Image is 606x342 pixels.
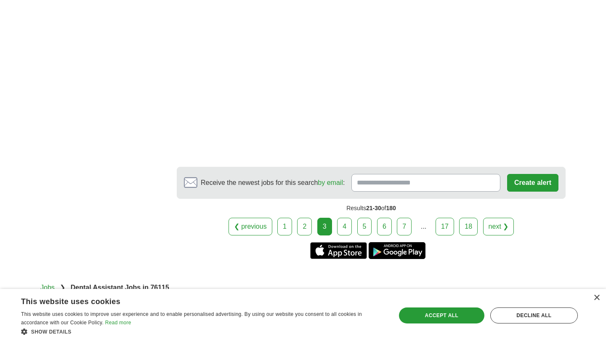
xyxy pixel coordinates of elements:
[415,218,432,235] div: ...
[31,329,72,335] span: Show details
[386,205,396,211] span: 180
[71,284,169,291] strong: Dental Assistant Jobs in 76115
[177,199,566,218] div: Results of
[369,242,425,259] a: Get the Android app
[459,218,478,235] a: 18
[297,218,312,235] a: 2
[21,311,362,326] span: This website uses cookies to improve user experience and to enable personalised advertising. By u...
[593,295,600,301] div: Close
[377,218,392,235] a: 6
[366,205,381,211] span: 21-30
[229,218,272,235] a: ❮ previous
[397,218,412,235] a: 7
[277,218,292,235] a: 1
[21,294,364,307] div: This website uses cookies
[317,218,332,235] div: 3
[399,307,484,323] div: Accept all
[105,320,131,326] a: Read more, opens a new window
[337,218,352,235] a: 4
[40,284,55,291] a: Jobs
[436,218,454,235] a: 17
[507,174,558,192] button: Create alert
[60,284,65,291] span: ❯
[21,327,385,336] div: Show details
[357,218,372,235] a: 5
[483,218,514,235] a: next ❯
[490,307,578,323] div: Decline all
[310,242,367,259] a: Get the iPhone app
